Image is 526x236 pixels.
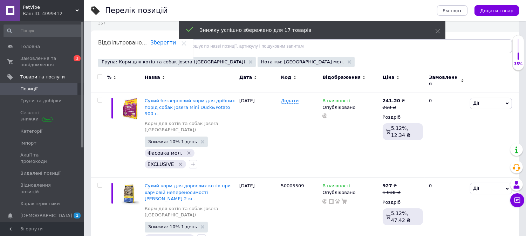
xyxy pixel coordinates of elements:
span: Додати [281,98,299,104]
span: В наявності [322,183,350,190]
div: Опубліковано [322,189,379,196]
span: Додати товар [480,8,513,13]
input: Пошук [4,25,83,37]
div: 1 030 ₴ [383,189,401,196]
span: Відновлення позицій [20,182,65,195]
a: Корм для котів та собак Josera ([GEOGRAPHIC_DATA]) [145,120,236,133]
span: Характеристики [20,201,60,207]
svg: Видалити мітку [178,161,183,167]
img: Сухий беззерновий корм для дрібних порід собак Josera Mini Duck&Potato 900 г. [119,98,141,120]
input: Пошук по назві позиції, артикулу і пошуковим запитам [177,39,512,53]
span: Знижка: 10% 1 день [148,224,197,229]
span: Група: Корм для котів та собак Josera ([GEOGRAPHIC_DATA]) [102,59,245,65]
b: 927 [383,183,392,188]
span: Нотатки: [GEOGRAPHIC_DATA] мел. [261,59,344,65]
span: Замовлення та повідомлення [20,55,65,68]
span: 50005509 [281,183,304,188]
div: Ваш ID: 4099412 [23,11,84,17]
span: Групи та добірки [20,98,62,104]
span: Видалені позиції [20,170,61,176]
span: Дії [473,100,479,106]
span: Фасовка мел. [148,150,182,156]
span: [DEMOGRAPHIC_DATA] [20,213,72,219]
span: Замовлення [429,74,459,87]
div: Роздріб [383,114,423,120]
div: ₴ [383,183,401,189]
a: Сухий беззерновий корм для дрібних порід собак Josera Mini Duck&Potato 900 г. [145,98,235,116]
span: Дії [473,186,479,191]
div: Роздріб [383,199,423,206]
span: Дата [239,74,252,81]
div: ₴ [383,98,405,104]
img: Сухий корм для дорослих котів при харчовій непереносимості Josera Marinesse 2 кг. [119,183,141,205]
span: Товари та послуги [20,74,65,80]
b: 241.20 [383,98,400,103]
div: 35% [513,62,524,67]
span: Назва [145,74,160,81]
span: % [107,74,111,81]
span: Акції та промокоди [20,152,65,165]
a: Сухий корм для дорослих котів при харчовій непереносимості [PERSON_NAME] 2 кг. [145,183,231,201]
div: Знижку успішно збережено для 17 товарів [200,27,418,34]
span: Імпорт [20,140,36,146]
button: Чат з покупцем [510,193,524,207]
button: Додати товар [474,5,519,16]
span: Головна [20,43,40,50]
span: Знижка: 10% 1 день [148,139,197,144]
span: Код [281,74,292,81]
span: Відображення [322,74,361,81]
svg: Видалити мітку [186,150,192,156]
span: 1 [74,213,81,218]
span: Зберегти [150,40,176,46]
div: Опубліковано [322,104,379,111]
span: Позиції [20,86,37,92]
span: 357 [98,21,106,26]
span: EXCLUSIVE [148,161,174,167]
div: [DATE] [238,92,279,178]
span: Ціна [383,74,395,81]
button: Експорт [437,5,468,16]
div: 268 ₴ [383,104,405,111]
span: Сезонні знижки [20,110,65,122]
span: 5.12%, 12.34 ₴ [391,125,410,138]
div: 0 [425,92,468,178]
span: Експорт [443,8,462,13]
span: PetVibe [23,4,75,11]
span: В наявності [322,98,350,105]
span: 5.12%, 47.42 ₴ [391,210,410,223]
div: Перелік позицій [105,7,168,14]
span: Відфільтровано... [98,40,147,46]
span: 1 [74,55,81,61]
a: Корм для котів та собак Josera ([GEOGRAPHIC_DATA]) [145,206,236,218]
span: Категорії [20,128,42,134]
